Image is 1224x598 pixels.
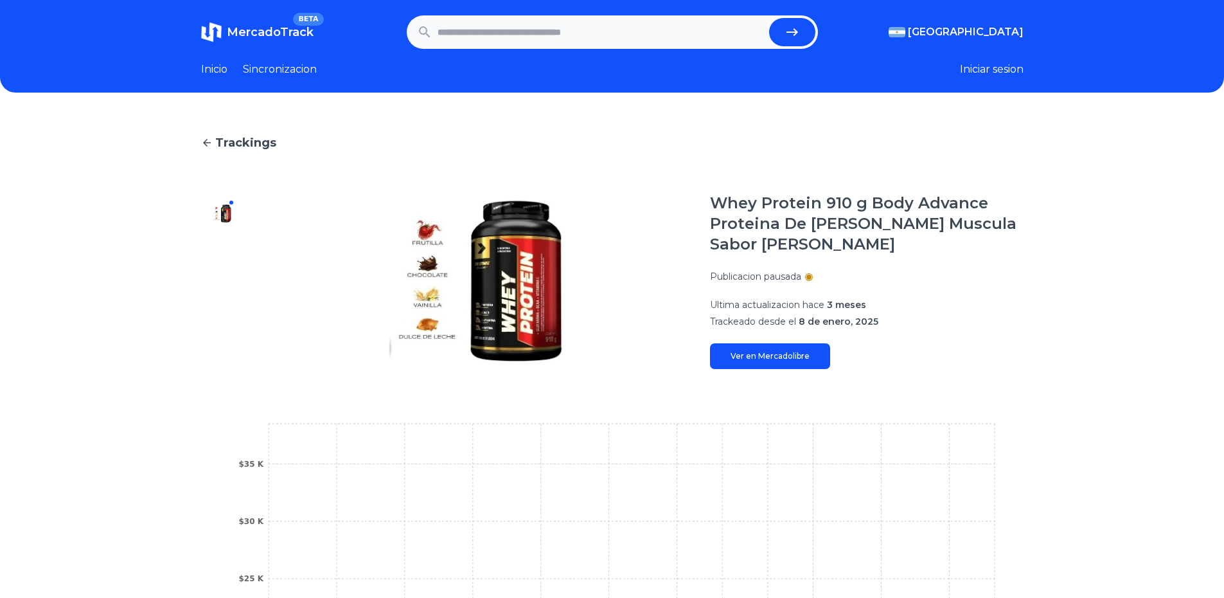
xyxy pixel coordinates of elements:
tspan: $30 K [238,517,263,526]
span: Trackeado desde el [710,316,796,327]
button: Iniciar sesion [960,62,1024,77]
span: [GEOGRAPHIC_DATA] [908,24,1024,40]
h1: Whey Protein 910 g Body Advance Proteina De [PERSON_NAME] Muscula Sabor [PERSON_NAME] [710,193,1024,255]
button: [GEOGRAPHIC_DATA] [889,24,1024,40]
img: Argentina [889,27,905,37]
span: MercadoTrack [227,25,314,39]
span: BETA [293,13,323,26]
img: Whey Protein 910 g Body Advance Proteina De Suero Masa Muscula Sabor Dulce de leche [211,203,232,224]
a: Sincronizacion [243,62,317,77]
a: MercadoTrackBETA [201,22,314,42]
img: Whey Protein 910 g Body Advance Proteina De Suero Masa Muscula Sabor Dulce de leche [268,193,684,369]
tspan: $35 K [238,460,263,469]
p: Publicacion pausada [710,270,801,283]
span: Ultima actualizacion hace [710,299,824,311]
img: MercadoTrack [201,22,222,42]
span: 8 de enero, 2025 [799,316,878,327]
span: Trackings [215,134,276,152]
tspan: $25 K [238,574,263,583]
a: Trackings [201,134,1024,152]
span: 3 meses [827,299,866,311]
a: Inicio [201,62,227,77]
a: Ver en Mercadolibre [710,343,830,369]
